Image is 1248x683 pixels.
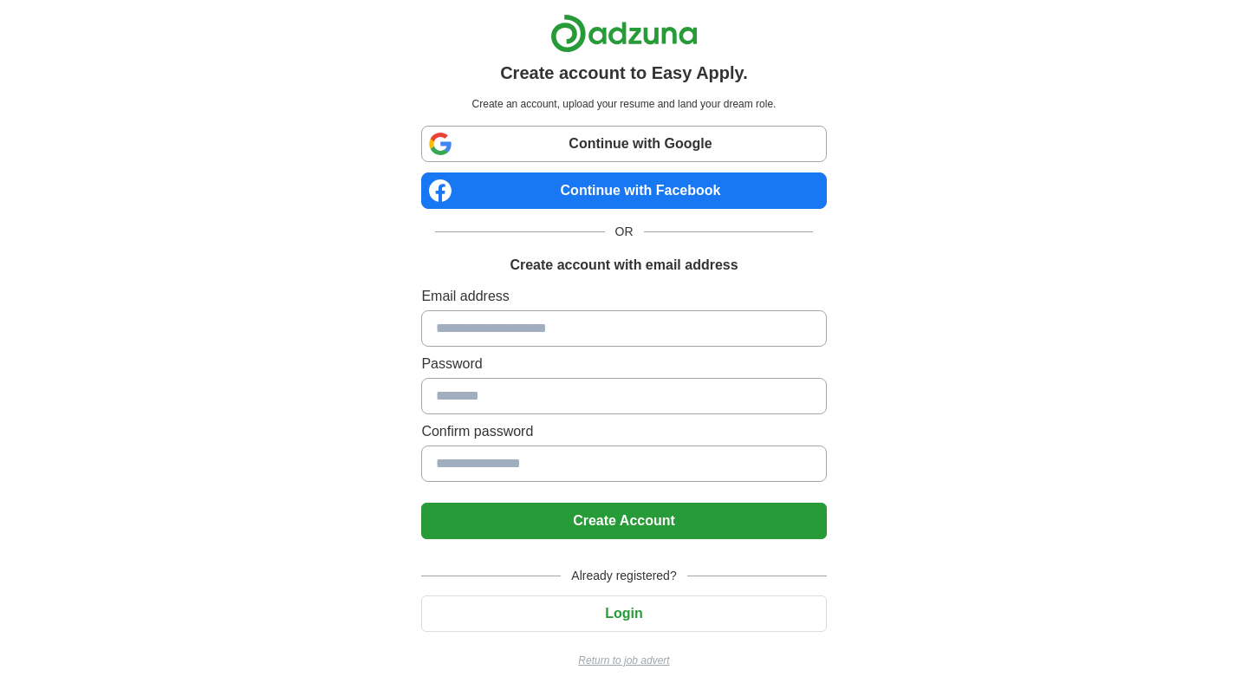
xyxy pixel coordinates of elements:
a: Return to job advert [421,653,826,668]
img: Adzuna logo [550,14,698,53]
p: Create an account, upload your resume and land your dream role. [425,96,822,112]
label: Confirm password [421,421,826,442]
label: Email address [421,286,826,307]
h1: Create account to Easy Apply. [500,60,748,86]
button: Login [421,595,826,632]
button: Create Account [421,503,826,539]
a: Login [421,606,826,621]
span: Already registered? [561,567,686,585]
a: Continue with Facebook [421,172,826,209]
label: Password [421,354,826,374]
span: OR [605,223,644,241]
h1: Create account with email address [510,255,738,276]
a: Continue with Google [421,126,826,162]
